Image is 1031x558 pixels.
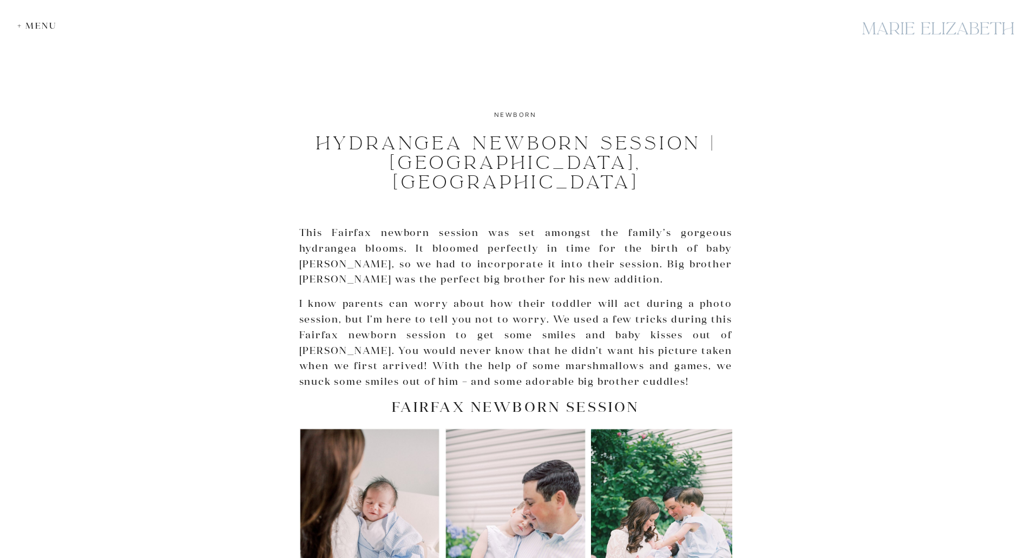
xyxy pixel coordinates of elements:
p: This Fairfax newborn session was set amongst the family’s gorgeous hydrangea blooms. It bloomed p... [299,225,732,287]
p: I know parents can worry about how their toddler will act during a photo session, but I’m here to... [299,296,732,390]
h2: Fairfax Newborn Session [299,398,732,415]
h1: Hydrangea Newborn Session | [GEOGRAPHIC_DATA], [GEOGRAPHIC_DATA] [312,134,720,192]
div: + Menu [17,21,62,31]
a: newborn [494,110,537,119]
